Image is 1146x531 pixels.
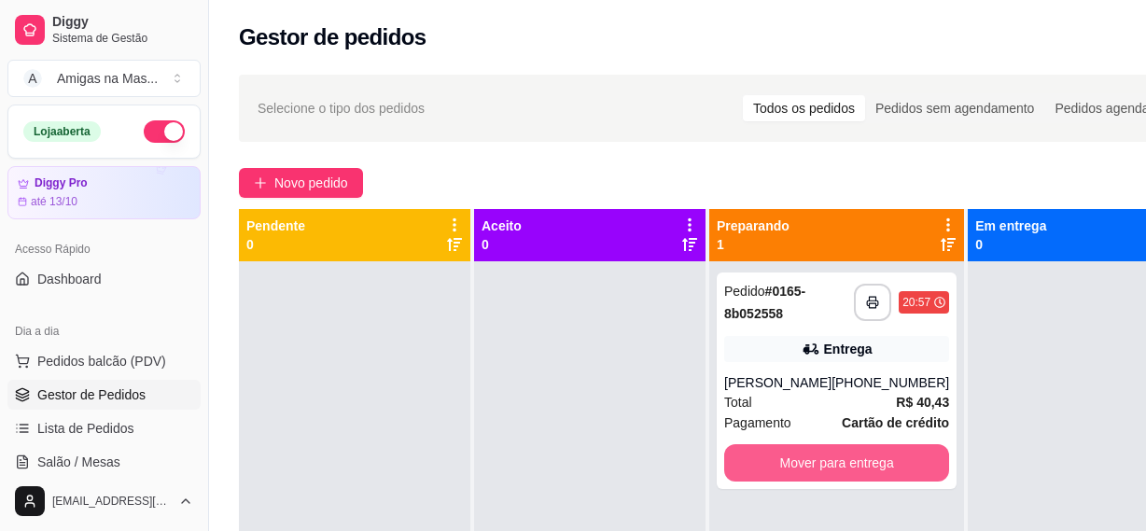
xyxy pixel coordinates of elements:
[832,373,949,392] div: [PHONE_NUMBER]
[896,395,949,410] strong: R$ 40,43
[7,316,201,346] div: Dia a dia
[57,69,158,88] div: Amigas na Mas ...
[724,284,805,321] strong: # 0165-8b052558
[724,444,949,482] button: Mover para entrega
[246,235,305,254] p: 0
[724,284,765,299] span: Pedido
[902,295,930,310] div: 20:57
[7,413,201,443] a: Lista de Pedidos
[37,352,166,370] span: Pedidos balcão (PDV)
[865,95,1044,121] div: Pedidos sem agendamento
[274,173,348,193] span: Novo pedido
[37,419,134,438] span: Lista de Pedidos
[37,385,146,404] span: Gestor de Pedidos
[975,235,1046,254] p: 0
[7,380,201,410] a: Gestor de Pedidos
[842,415,949,430] strong: Cartão de crédito
[23,69,42,88] span: A
[975,217,1046,235] p: Em entrega
[724,392,752,412] span: Total
[7,447,201,477] a: Salão / Mesas
[52,14,193,31] span: Diggy
[717,217,790,235] p: Preparando
[7,60,201,97] button: Select a team
[743,95,865,121] div: Todos os pedidos
[37,270,102,288] span: Dashboard
[724,373,832,392] div: [PERSON_NAME]
[7,7,201,52] a: DiggySistema de Gestão
[824,340,873,358] div: Entrega
[7,479,201,524] button: [EMAIL_ADDRESS][DOMAIN_NAME]
[717,235,790,254] p: 1
[52,31,193,46] span: Sistema de Gestão
[7,234,201,264] div: Acesso Rápido
[35,176,88,190] article: Diggy Pro
[239,22,426,52] h2: Gestor de pedidos
[482,217,522,235] p: Aceito
[482,235,522,254] p: 0
[254,176,267,189] span: plus
[144,120,185,143] button: Alterar Status
[258,98,425,119] span: Selecione o tipo dos pedidos
[246,217,305,235] p: Pendente
[239,168,363,198] button: Novo pedido
[52,494,171,509] span: [EMAIL_ADDRESS][DOMAIN_NAME]
[37,453,120,471] span: Salão / Mesas
[31,194,77,209] article: até 13/10
[7,346,201,376] button: Pedidos balcão (PDV)
[7,264,201,294] a: Dashboard
[23,121,101,142] div: Loja aberta
[7,166,201,219] a: Diggy Proaté 13/10
[724,412,791,433] span: Pagamento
